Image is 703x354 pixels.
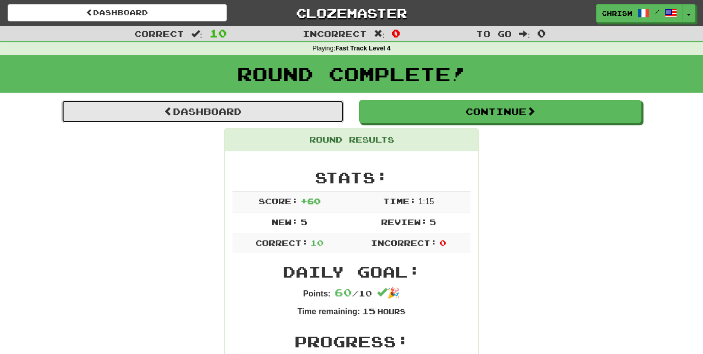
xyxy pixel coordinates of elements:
[418,197,434,206] span: 1 : 15
[258,196,298,206] span: Score:
[310,238,324,248] span: 10
[62,100,344,123] a: Dashboard
[335,286,352,298] span: 60
[596,4,683,22] a: ChrisM /
[392,27,400,39] span: 0
[655,8,660,15] span: /
[301,217,307,227] span: 5
[381,217,427,227] span: Review:
[303,289,331,298] strong: Points:
[272,217,298,227] span: New:
[383,196,416,206] span: Time:
[255,238,308,248] span: Correct:
[537,27,546,39] span: 0
[359,100,641,123] button: Continue
[210,27,227,39] span: 10
[374,30,385,38] span: :
[476,29,512,39] span: To go
[4,64,699,84] h1: Round Complete!
[602,9,632,18] span: ChrisM
[335,288,372,298] span: / 10
[232,169,471,186] h2: Stats:
[232,263,471,280] h2: Daily Goal:
[134,29,184,39] span: Correct
[191,30,202,38] span: :
[335,45,391,52] strong: Fast Track Level 4
[232,333,471,350] h2: Progress:
[362,306,375,316] span: 15
[377,287,400,298] span: 🎉
[440,238,446,248] span: 0
[519,30,530,38] span: :
[301,196,320,206] span: + 60
[429,217,436,227] span: 5
[298,307,360,316] strong: Time remaining:
[225,129,478,151] div: Round Results
[371,238,437,248] span: Incorrect:
[242,4,461,22] a: Clozemaster
[303,29,367,39] span: Incorrect
[377,307,405,316] small: Hours
[8,4,227,21] a: Dashboard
